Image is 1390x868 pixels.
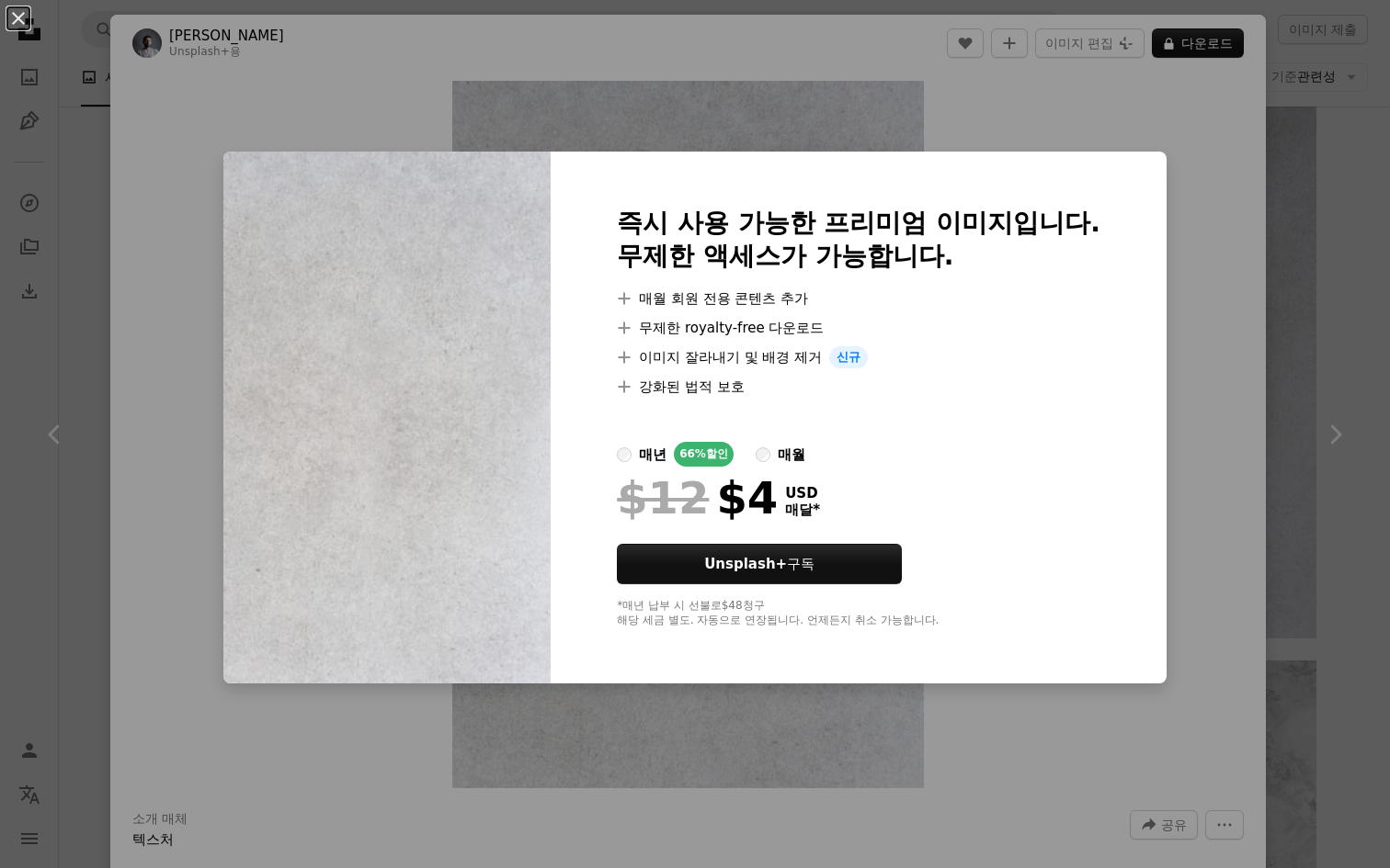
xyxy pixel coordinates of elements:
div: *매년 납부 시 선불로 $48 청구 해당 세금 별도. 자동으로 연장됩니다. 언제든지 취소 가능합니다. [617,599,1100,628]
div: 매년 [639,444,667,466]
div: 매월 [778,444,805,466]
li: 매월 회원 전용 콘텐츠 추가 [617,287,1100,310]
div: 66% 할인 [674,442,734,467]
strong: Unsplash+ [704,556,787,572]
li: 무제한 royalty-free 다운로드 [617,317,1100,339]
div: $4 [617,474,778,522]
span: $12 [617,474,709,522]
img: premium_photo-1701192799341-1aba51d43267 [223,152,551,683]
input: 매월 [756,447,770,462]
button: Unsplash+구독 [617,544,902,584]
li: 이미지 잘라내기 및 배경 제거 [617,346,1100,368]
span: USD [785,485,820,502]
span: 신규 [829,346,868,368]
h2: 즉시 사용 가능한 프리미엄 이미지입니다. 무제한 액세스가 가능합니다. [617,207,1100,273]
input: 매년66%할인 [617,447,632,462]
li: 강화된 법적 보호 [617,376,1100,398]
